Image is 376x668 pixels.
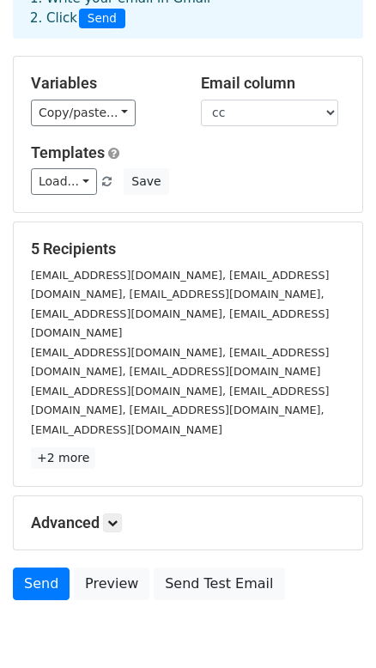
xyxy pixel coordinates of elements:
iframe: Chat Widget [290,586,376,668]
a: Copy/paste... [31,100,136,126]
a: +2 more [31,447,95,469]
h5: Advanced [31,513,345,532]
button: Save [124,168,168,195]
small: [EMAIL_ADDRESS][DOMAIN_NAME], [EMAIL_ADDRESS][DOMAIN_NAME], [EMAIL_ADDRESS][DOMAIN_NAME], [EMAIL_... [31,385,329,436]
h5: Email column [201,74,345,93]
span: Send [79,9,125,29]
a: Preview [74,568,149,600]
a: Templates [31,143,105,161]
a: Send [13,568,70,600]
a: Load... [31,168,97,195]
small: [EMAIL_ADDRESS][DOMAIN_NAME], [EMAIL_ADDRESS][DOMAIN_NAME], [EMAIL_ADDRESS][DOMAIN_NAME], [EMAIL_... [31,269,329,340]
a: Send Test Email [154,568,284,600]
h5: 5 Recipients [31,240,345,258]
small: [EMAIL_ADDRESS][DOMAIN_NAME], [EMAIL_ADDRESS][DOMAIN_NAME], [EMAIL_ADDRESS][DOMAIN_NAME] [31,346,329,379]
h5: Variables [31,74,175,93]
